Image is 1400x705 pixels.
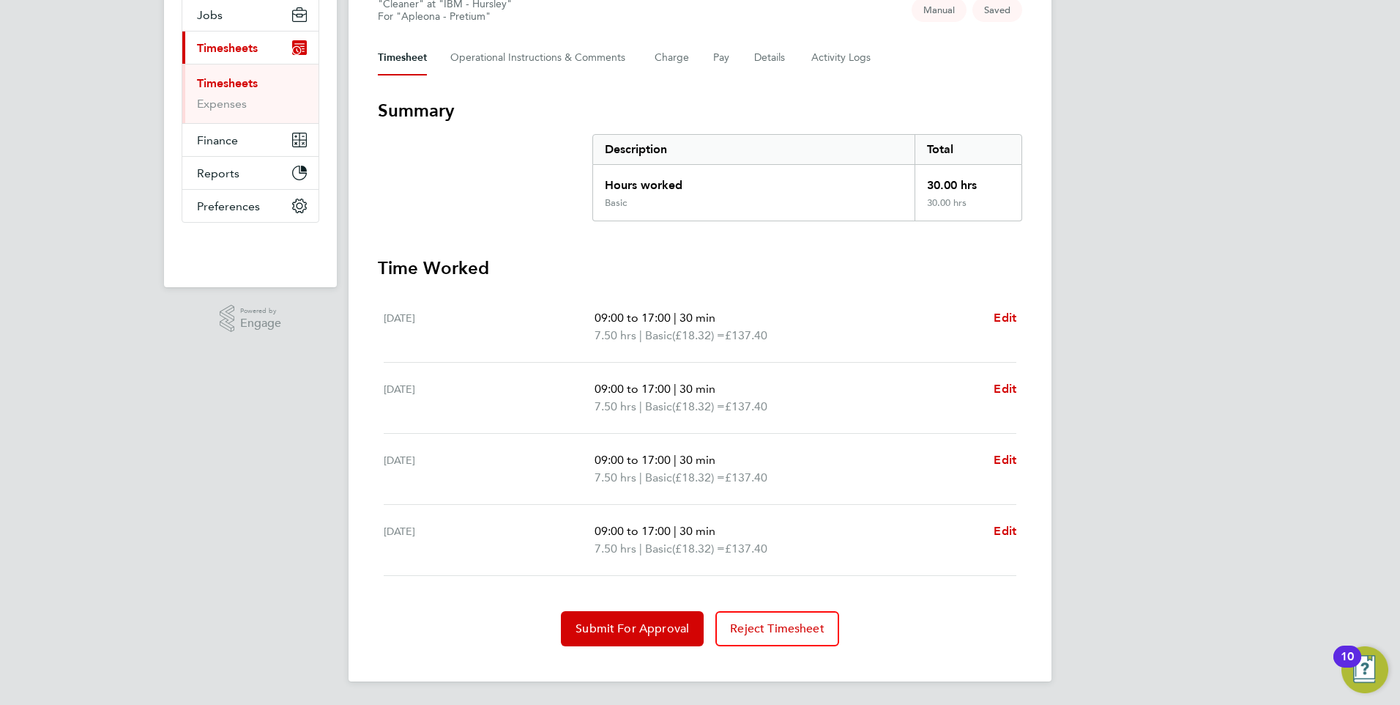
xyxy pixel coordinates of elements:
[593,165,915,197] div: Hours worked
[593,135,915,164] div: Description
[595,470,636,484] span: 7.50 hrs
[672,470,725,484] span: (£18.32) =
[730,621,824,636] span: Reject Timesheet
[378,10,512,23] div: For "Apleona - Pretium"
[220,305,282,333] a: Powered byEngage
[811,40,873,75] button: Activity Logs
[592,134,1022,221] div: Summary
[639,542,642,555] span: |
[384,523,595,558] div: [DATE]
[725,399,767,413] span: £137.40
[197,97,247,111] a: Expenses
[595,542,636,555] span: 7.50 hrs
[674,382,677,396] span: |
[595,453,671,467] span: 09:00 to 17:00
[679,311,715,325] span: 30 min
[915,135,1021,164] div: Total
[994,382,1016,396] span: Edit
[595,399,636,413] span: 7.50 hrs
[674,311,677,325] span: |
[182,124,319,156] button: Finance
[384,380,595,416] div: [DATE]
[672,399,725,413] span: (£18.32) =
[182,32,319,64] button: Timesheets
[725,328,767,342] span: £137.40
[182,64,319,123] div: Timesheets
[197,199,260,213] span: Preferences
[994,453,1016,467] span: Edit
[197,41,258,55] span: Timesheets
[672,542,725,555] span: (£18.32) =
[674,524,677,538] span: |
[182,237,319,261] img: fastbook-logo-retina.png
[674,453,677,467] span: |
[378,40,427,75] button: Timesheet
[595,311,671,325] span: 09:00 to 17:00
[576,621,689,636] span: Submit For Approval
[639,470,642,484] span: |
[679,524,715,538] span: 30 min
[182,237,319,261] a: Go to home page
[240,317,281,330] span: Engage
[715,611,839,646] button: Reject Timesheet
[994,311,1016,325] span: Edit
[378,99,1022,122] h3: Summary
[725,542,767,555] span: £137.40
[595,382,671,396] span: 09:00 to 17:00
[378,99,1022,646] section: Timesheet
[561,611,704,646] button: Submit For Approval
[1341,657,1354,676] div: 10
[672,328,725,342] span: (£18.32) =
[994,524,1016,538] span: Edit
[994,523,1016,540] a: Edit
[595,524,671,538] span: 09:00 to 17:00
[639,399,642,413] span: |
[679,453,715,467] span: 30 min
[1341,646,1388,693] button: Open Resource Center, 10 new notifications
[679,382,715,396] span: 30 min
[384,309,595,344] div: [DATE]
[595,328,636,342] span: 7.50 hrs
[182,190,319,222] button: Preferences
[994,380,1016,398] a: Edit
[645,398,672,416] span: Basic
[240,305,281,317] span: Powered by
[182,157,319,189] button: Reports
[378,256,1022,280] h3: Time Worked
[639,328,642,342] span: |
[645,327,672,344] span: Basic
[197,8,223,22] span: Jobs
[645,469,672,487] span: Basic
[994,309,1016,327] a: Edit
[754,40,788,75] button: Details
[915,197,1021,221] div: 30.00 hrs
[915,165,1021,197] div: 30.00 hrs
[605,197,627,209] div: Basic
[197,76,258,90] a: Timesheets
[725,470,767,484] span: £137.40
[994,451,1016,469] a: Edit
[384,451,595,487] div: [DATE]
[645,540,672,558] span: Basic
[450,40,631,75] button: Operational Instructions & Comments
[197,166,239,180] span: Reports
[713,40,731,75] button: Pay
[197,133,238,147] span: Finance
[655,40,690,75] button: Charge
